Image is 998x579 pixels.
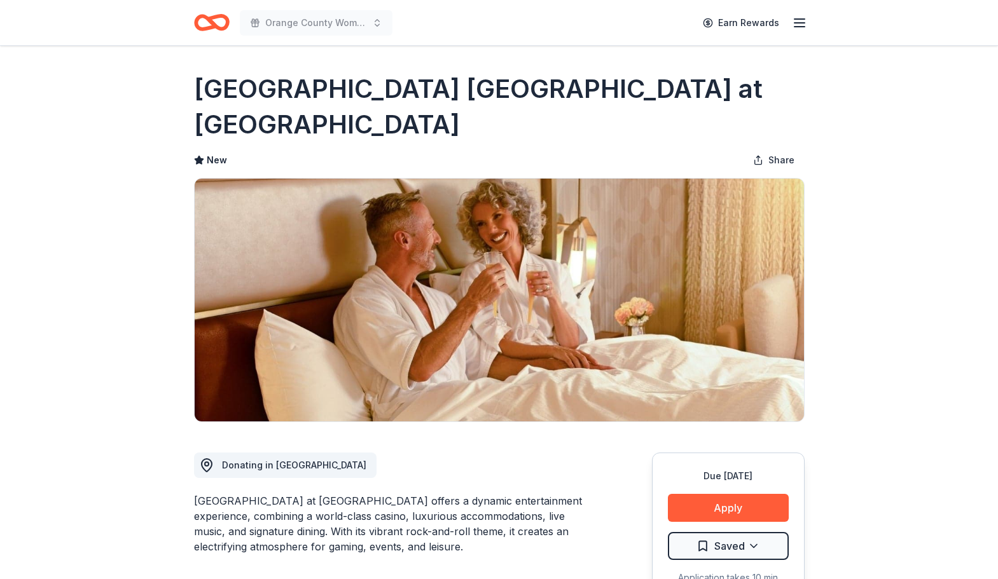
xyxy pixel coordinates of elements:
span: New [207,153,227,168]
h1: [GEOGRAPHIC_DATA] [GEOGRAPHIC_DATA] at [GEOGRAPHIC_DATA] [194,71,805,142]
a: Home [194,8,230,37]
div: [GEOGRAPHIC_DATA] at [GEOGRAPHIC_DATA] offers a dynamic entertainment experience, combining a wor... [194,493,591,554]
span: Saved [714,538,745,554]
span: Orange County Women's Chorus - Glass of Cabaret 2025 [265,15,367,31]
a: Earn Rewards [695,11,787,34]
span: Donating in [GEOGRAPHIC_DATA] [222,460,366,470]
span: Share [768,153,794,168]
img: Image for Hard Rock Hotel & Casino Sacramento at Fire Mountain [195,179,804,421]
div: Due [DATE] [668,468,789,484]
button: Saved [668,532,789,560]
button: Apply [668,494,789,522]
button: Share [743,147,805,173]
button: Orange County Women's Chorus - Glass of Cabaret 2025 [240,10,392,36]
